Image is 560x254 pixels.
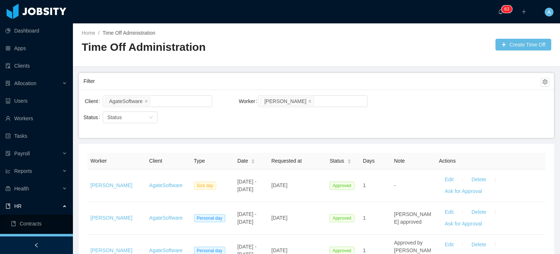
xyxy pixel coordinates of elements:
button: Edit [439,206,459,218]
button: Edit [439,174,459,186]
a: AgateSoftware [149,215,183,221]
a: icon: profileTasks [5,129,67,143]
a: icon: appstoreApps [5,41,67,56]
span: Requested at [271,158,302,164]
div: AgateSoftware [109,97,143,105]
span: Status [330,157,344,165]
span: Payroll [14,151,30,156]
i: icon: close [308,99,312,103]
i: icon: medicine-box [5,186,11,191]
input: Worker [315,97,319,106]
button: Delete [466,206,492,218]
a: icon: bookContracts [11,216,67,231]
a: Time Off Administration [102,30,155,36]
i: icon: caret-down [347,161,351,163]
div: [PERSON_NAME] [264,97,306,105]
i: icon: line-chart [5,168,11,174]
a: icon: profile [11,234,67,249]
p: 3 [507,5,509,13]
button: Ask for Approval [439,186,488,197]
a: [PERSON_NAME] [90,215,132,221]
i: icon: down [149,115,153,120]
span: 1 [363,247,366,253]
div: Filter [83,75,541,88]
span: / [98,30,100,36]
i: icon: file-protect [5,151,11,156]
li: Joshua Platero [260,97,314,106]
label: Status [83,114,103,120]
span: Allocation [14,80,36,86]
a: icon: auditClients [5,58,67,73]
span: - [394,182,396,188]
label: Client [85,98,103,104]
i: icon: solution [5,81,11,86]
span: Approved [330,182,354,190]
span: [PERSON_NAME] approved [394,211,431,225]
button: Edit [439,239,459,251]
span: [DATE] - [DATE] [237,179,257,192]
button: Delete [466,239,492,251]
span: 1 [363,182,366,188]
span: Reports [14,168,32,174]
sup: 63 [501,5,512,13]
span: [DATE] [271,215,287,221]
i: icon: book [5,204,11,209]
a: [PERSON_NAME] [90,182,132,188]
button: Delete [466,174,492,186]
i: icon: bell [498,9,503,14]
h2: Time Off Administration [82,40,316,55]
span: Health [14,186,29,192]
span: Date [237,157,248,165]
a: icon: robotUsers [5,94,67,108]
i: icon: close [144,99,148,103]
span: Days [363,158,375,164]
i: icon: caret-down [251,161,255,163]
span: [DATE] [271,182,287,188]
p: 6 [504,5,507,13]
span: [DATE] - [DATE] [237,211,257,225]
i: icon: caret-up [251,158,255,160]
a: Home [82,30,95,36]
span: Status [107,114,122,120]
span: Type [194,158,205,164]
span: [DATE] [271,247,287,253]
input: Client [152,97,156,106]
i: icon: plus [521,9,526,14]
span: Personal day [194,214,225,222]
span: Client [149,158,162,164]
span: Approved [330,214,354,222]
span: Note [394,158,405,164]
a: icon: pie-chartDashboard [5,23,67,38]
div: Sort [251,158,255,163]
span: Worker [90,158,107,164]
a: icon: userWorkers [5,111,67,126]
a: [PERSON_NAME] [90,247,132,253]
i: icon: caret-up [347,158,351,160]
a: AgateSoftware [149,247,183,253]
span: HR [14,203,22,209]
span: A [547,8,551,16]
span: Actions [439,158,456,164]
span: 1 [363,215,366,221]
label: Worker [239,98,260,104]
span: Sick day [194,182,216,190]
button: icon: plusCreate Time Off [495,39,551,50]
a: AgateSoftware [149,182,183,188]
button: Ask for Approval [439,218,488,230]
li: AgateSoftware [105,97,150,106]
div: Sort [347,158,351,163]
button: icon: setting [541,78,549,87]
